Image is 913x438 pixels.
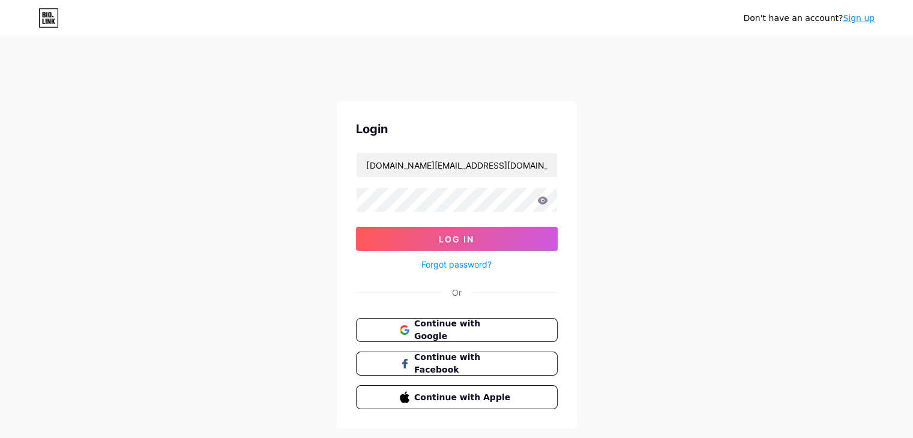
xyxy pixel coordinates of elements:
div: Or [452,286,462,299]
span: Continue with Google [414,317,513,343]
button: Continue with Google [356,318,558,342]
span: Continue with Apple [414,391,513,404]
span: Continue with Facebook [414,351,513,376]
button: Continue with Facebook [356,352,558,376]
div: Don't have an account? [743,12,875,25]
button: Continue with Apple [356,385,558,409]
span: Log In [439,234,474,244]
button: Log In [356,227,558,251]
a: Sign up [843,13,875,23]
input: Username [357,153,557,177]
a: Forgot password? [421,258,492,271]
div: Login [356,120,558,138]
